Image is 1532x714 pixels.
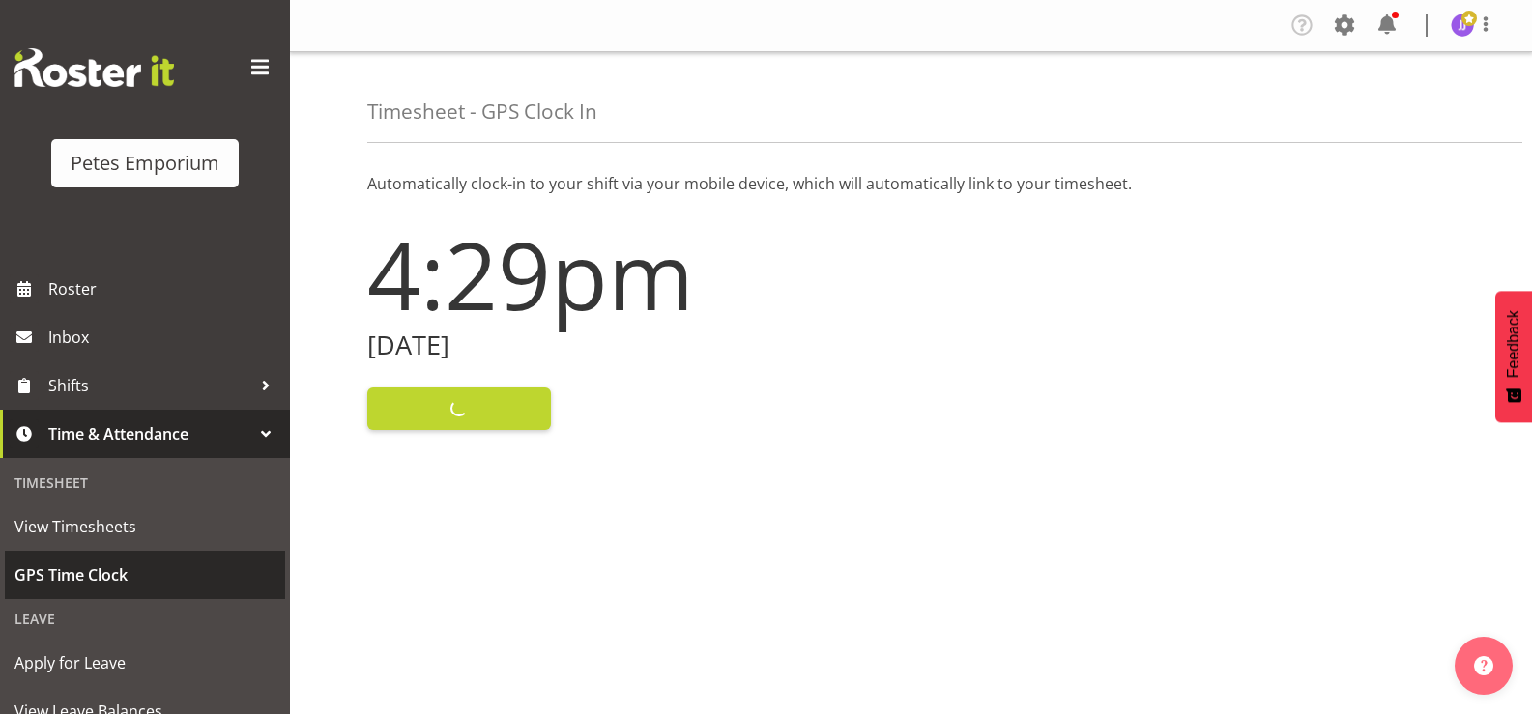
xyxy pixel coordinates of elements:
[5,551,285,599] a: GPS Time Clock
[48,371,251,400] span: Shifts
[367,172,1455,195] p: Automatically clock-in to your shift via your mobile device, which will automatically link to you...
[5,639,285,687] a: Apply for Leave
[367,330,900,360] h2: [DATE]
[5,502,285,551] a: View Timesheets
[1451,14,1474,37] img: janelle-jonkers702.jpg
[14,48,174,87] img: Rosterit website logo
[5,463,285,502] div: Timesheet
[1474,656,1493,675] img: help-xxl-2.png
[5,599,285,639] div: Leave
[14,648,275,677] span: Apply for Leave
[1505,310,1522,378] span: Feedback
[367,222,900,327] h1: 4:29pm
[367,100,597,123] h4: Timesheet - GPS Clock In
[48,419,251,448] span: Time & Attendance
[14,512,275,541] span: View Timesheets
[48,274,280,303] span: Roster
[14,560,275,589] span: GPS Time Clock
[1495,291,1532,422] button: Feedback - Show survey
[48,323,280,352] span: Inbox
[71,149,219,178] div: Petes Emporium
